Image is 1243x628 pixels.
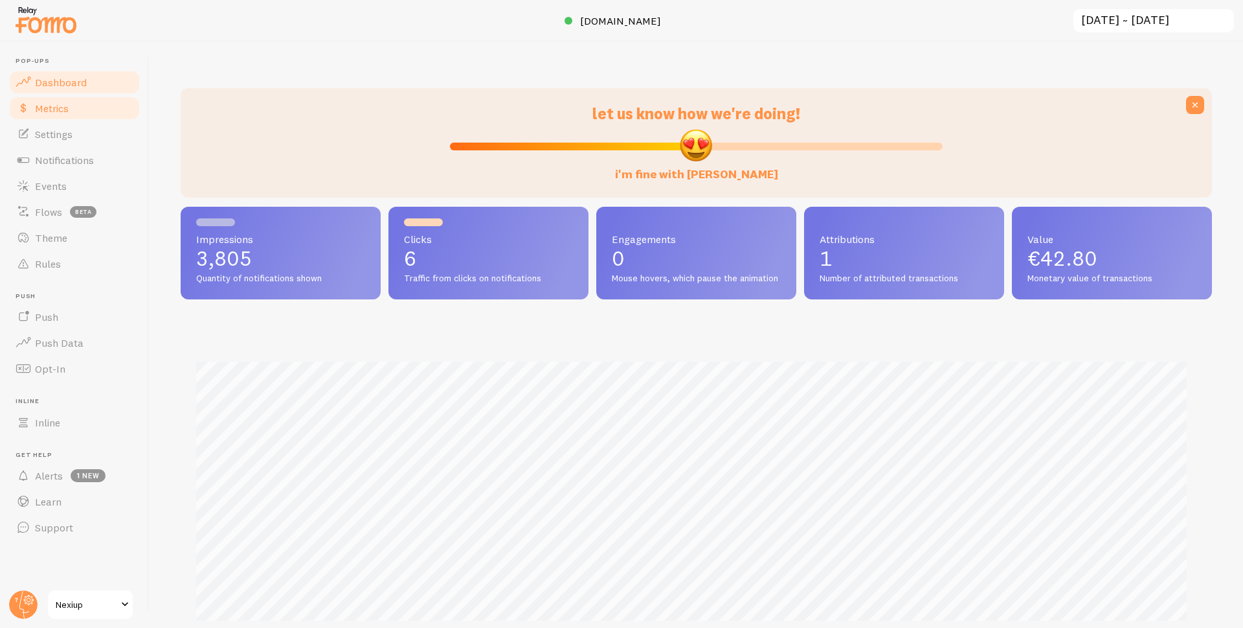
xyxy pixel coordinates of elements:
[35,521,73,534] span: Support
[8,356,141,382] a: Opt-In
[612,248,781,269] p: 0
[8,515,141,541] a: Support
[8,410,141,436] a: Inline
[35,336,84,349] span: Push Data
[16,451,141,459] span: Get Help
[8,95,141,121] a: Metrics
[35,416,60,429] span: Inline
[404,248,573,269] p: 6
[615,154,778,182] label: i'm fine with [PERSON_NAME]
[14,3,78,36] img: fomo-relay-logo-orange.svg
[1027,246,1097,271] span: €42.80
[404,234,573,244] span: Clicks
[592,104,800,123] span: let us know how we're doing!
[35,128,73,141] span: Settings
[8,147,141,173] a: Notifications
[612,273,781,285] span: Mouse hovers, which pause the animation
[35,310,58,323] span: Push
[35,76,87,89] span: Dashboard
[196,234,365,244] span: Impressions
[35,469,63,482] span: Alerts
[820,234,989,244] span: Attributions
[35,154,94,167] span: Notifications
[16,397,141,406] span: Inline
[16,292,141,301] span: Push
[47,589,134,620] a: Nexiup
[678,128,713,163] img: emoji.png
[35,231,67,244] span: Theme
[35,180,67,192] span: Events
[820,248,989,269] p: 1
[35,257,61,270] span: Rules
[196,248,365,269] p: 3,805
[70,206,96,218] span: beta
[8,251,141,277] a: Rules
[8,463,141,489] a: Alerts 1 new
[8,304,141,330] a: Push
[1027,273,1196,285] span: Monetary value of transactions
[8,69,141,95] a: Dashboard
[8,199,141,225] a: Flows beta
[71,469,106,482] span: 1 new
[8,225,141,251] a: Theme
[196,273,365,285] span: Quantity of notifications shown
[1027,234,1196,244] span: Value
[8,121,141,147] a: Settings
[612,234,781,244] span: Engagements
[16,57,141,65] span: Pop-ups
[35,205,62,218] span: Flows
[8,489,141,515] a: Learn
[56,597,117,612] span: Nexiup
[8,330,141,356] a: Push Data
[820,273,989,285] span: Number of attributed transactions
[35,362,65,375] span: Opt-In
[8,173,141,199] a: Events
[35,495,62,508] span: Learn
[404,273,573,285] span: Traffic from clicks on notifications
[35,102,69,115] span: Metrics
